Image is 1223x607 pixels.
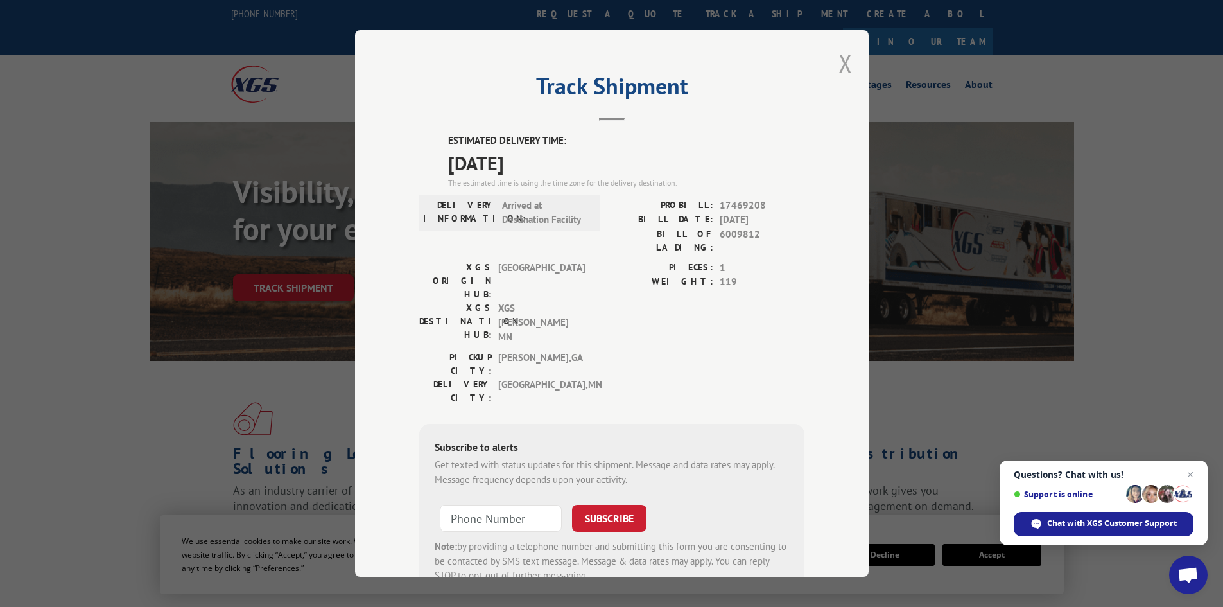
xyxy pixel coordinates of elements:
[502,198,589,227] span: Arrived at Destination Facility
[440,505,562,532] input: Phone Number
[419,378,492,405] label: DELIVERY CITY:
[720,227,804,254] span: 6009812
[419,77,804,101] h2: Track Shipment
[720,275,804,290] span: 119
[1014,470,1193,480] span: Questions? Chat with us!
[1014,512,1193,536] span: Chat with XGS Customer Support
[720,198,804,213] span: 17469208
[612,261,713,276] label: PIECES:
[419,351,492,378] label: PICKUP CITY:
[448,148,804,177] span: [DATE]
[448,134,804,148] label: ESTIMATED DELIVERY TIME:
[419,261,492,301] label: XGS ORIGIN HUB:
[612,213,713,227] label: BILL DATE:
[498,351,585,378] span: [PERSON_NAME] , GA
[498,378,585,405] span: [GEOGRAPHIC_DATA] , MN
[612,198,713,213] label: PROBILL:
[612,275,713,290] label: WEIGHT:
[572,505,646,532] button: SUBSCRIBE
[1047,518,1177,529] span: Chat with XGS Customer Support
[435,540,457,552] strong: Note:
[419,301,492,345] label: XGS DESTINATION HUB:
[435,540,789,583] div: by providing a telephone number and submitting this form you are consenting to be contacted by SM...
[498,261,585,301] span: [GEOGRAPHIC_DATA]
[498,301,585,345] span: XGS [PERSON_NAME] MN
[720,213,804,227] span: [DATE]
[448,177,804,189] div: The estimated time is using the time zone for the delivery destination.
[1014,489,1122,499] span: Support is online
[720,261,804,276] span: 1
[435,458,789,487] div: Get texted with status updates for this shipment. Message and data rates may apply. Message frequ...
[838,46,853,80] button: Close modal
[435,439,789,458] div: Subscribe to alerts
[612,227,713,254] label: BILL OF LADING:
[1169,556,1208,594] a: Open chat
[423,198,496,227] label: DELIVERY INFORMATION:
